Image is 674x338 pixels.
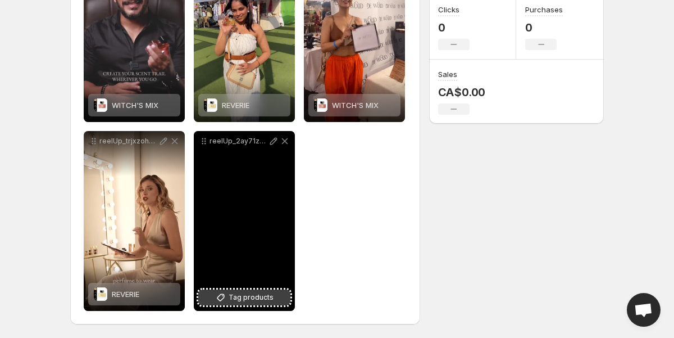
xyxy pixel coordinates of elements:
[84,131,185,311] div: reelUp_trjxzohd0ae1753523391720_originalREVERIEREVERIE
[112,101,158,110] span: WITCH'S MIX
[194,131,295,311] div: reelUp_2ay71zx0sm31753523391720_originalTag products
[94,98,107,112] img: WITCH'S MIX
[438,85,486,99] p: CA$0.00
[99,137,158,146] p: reelUp_trjxzohd0ae1753523391720_original
[525,21,563,34] p: 0
[198,290,290,305] button: Tag products
[112,290,139,299] span: REVERIE
[222,101,249,110] span: REVERIE
[229,292,274,303] span: Tag products
[525,4,563,15] h3: Purchases
[438,69,457,80] h3: Sales
[94,287,107,301] img: REVERIE
[438,4,459,15] h3: Clicks
[210,137,268,146] p: reelUp_2ay71zx0sm31753523391720_original
[627,293,661,327] div: Open chat
[332,101,379,110] span: WITCH'S MIX
[204,98,217,112] img: REVERIE
[438,21,470,34] p: 0
[314,98,327,112] img: WITCH'S MIX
